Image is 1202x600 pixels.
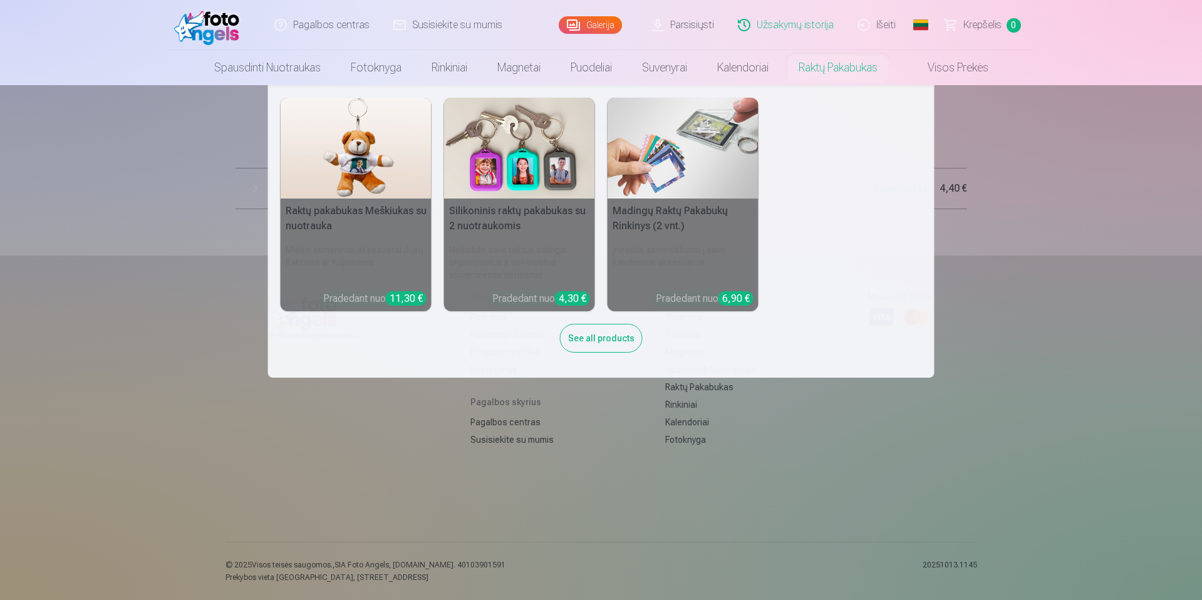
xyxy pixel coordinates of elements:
a: Raktų pakabukas [784,50,893,85]
a: Galerija [559,16,622,34]
img: /fa2 [174,5,246,45]
a: Raktų pakabukas Meškiukas su nuotraukaRaktų pakabukas Meškiukas su nuotraukaMieli ir asmeniniai a... [281,98,432,311]
img: Madingų Raktų Pakabukų Rinkinys (2 vnt.) [608,98,759,199]
div: Pradedant nuo [323,291,427,306]
div: See all products [560,324,643,353]
a: Puodeliai [556,50,627,85]
a: See all products [560,331,643,344]
div: 6,90 € [718,291,754,306]
h5: Raktų pakabukas Meškiukas su nuotrauka [281,199,432,239]
span: 0 [1007,18,1021,33]
span: Krepšelis [963,18,1002,33]
a: Rinkiniai [417,50,482,85]
div: Pradedant nuo [492,291,590,306]
a: Kalendoriai [702,50,784,85]
a: Madingų Raktų Pakabukų Rinkinys (2 vnt.)Madingų Raktų Pakabukų Rinkinys (2 vnt.)Įneškite asmenišk... [608,98,759,311]
img: Raktų pakabukas Meškiukas su nuotrauka [281,98,432,199]
h6: Įneškite asmeniškumo į savo kasdienius aksesuarus [608,239,759,286]
a: Fotoknyga [336,50,417,85]
a: Spausdinti nuotraukas [199,50,336,85]
div: 4,30 € [555,291,590,306]
h5: Madingų Raktų Pakabukų Rinkinys (2 vnt.) [608,199,759,239]
div: 11,30 € [386,291,427,306]
img: Silikoninis raktų pakabukas su 2 nuotraukomis [444,98,595,199]
a: Suvenyrai [627,50,702,85]
h5: Silikoninis raktų pakabukas su 2 nuotraukomis [444,199,595,239]
div: Pradedant nuo [656,291,754,306]
a: Silikoninis raktų pakabukas su 2 nuotraukomisSilikoninis raktų pakabukas su 2 nuotraukomisNešioki... [444,98,595,311]
h6: Nešiokite savo raktus stilingai organizuotus ir dekoruotus asmeninėmis detalėmis [444,239,595,286]
a: Visos prekės [893,50,1003,85]
h6: Mieli ir asmeniniai aksesuarai Jūsų Raktams ar Kuprinėms [281,239,432,286]
a: Magnetai [482,50,556,85]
